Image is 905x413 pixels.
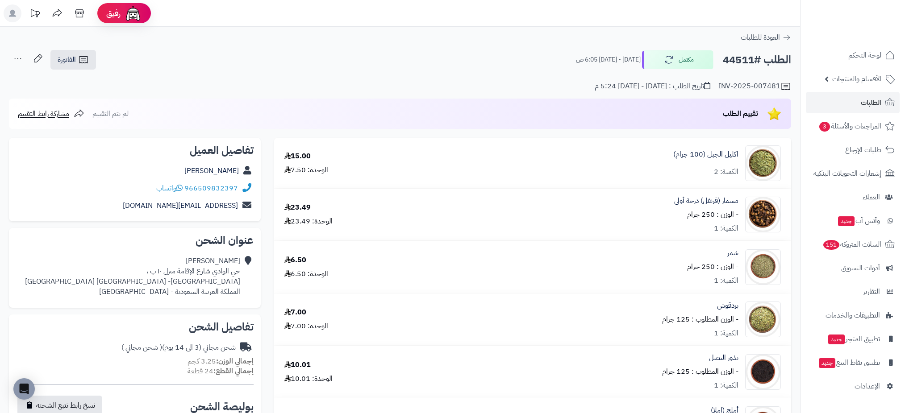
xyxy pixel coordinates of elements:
span: تقييم الطلب [723,108,758,119]
span: جديد [828,335,845,344]
div: 23.49 [284,202,311,213]
span: أدوات التسويق [841,262,880,274]
span: ( شحن مجاني ) [121,342,162,353]
small: 24 قطعة [188,366,254,376]
div: 6.50 [284,255,306,265]
span: وآتس آب [837,215,880,227]
a: التطبيقات والخدمات [806,305,900,326]
span: طلبات الإرجاع [845,144,881,156]
span: تطبيق نقاط البيع [818,356,880,369]
span: الطلبات [861,96,881,109]
strong: إجمالي القطع: [213,366,254,376]
small: - الوزن : 250 جرام [687,209,738,220]
span: العودة للطلبات [741,32,780,43]
h2: الطلب #44511 [723,51,791,69]
small: - الوزن المطلوب : 125 جرام [662,366,738,377]
a: الفاتورة [50,50,96,70]
div: 15.00 [284,151,311,161]
div: الكمية: 1 [714,276,738,286]
span: العملاء [863,191,880,203]
a: [PERSON_NAME] [184,165,239,176]
span: الإعدادات [855,380,880,392]
img: _%D9%82%D8%B1%D9%86%D9%82%D9%84-90x90.jpg [746,197,780,232]
small: [DATE] - [DATE] 6:05 ص [576,55,641,64]
span: المراجعات والأسئلة [818,120,881,132]
a: تطبيق المتجرجديد [806,328,900,350]
div: Open Intercom Messenger [13,378,35,400]
a: العودة للطلبات [741,32,791,43]
strong: إجمالي الوزن: [216,356,254,367]
div: شحن مجاني (3 الى 14 يوم) [121,343,236,353]
a: [EMAIL_ADDRESS][DOMAIN_NAME] [123,200,238,211]
a: المراجعات والأسئلة3 [806,116,900,137]
a: بذور البصل [709,353,738,363]
a: تحديثات المنصة [24,4,46,25]
div: 10.01 [284,360,311,370]
a: واتساب [156,183,183,194]
div: الوحدة: 23.49 [284,216,333,227]
div: الكمية: 1 [714,223,738,234]
a: السلات المتروكة151 [806,234,900,255]
a: مشاركة رابط التقييم [18,108,84,119]
span: إشعارات التحويلات البنكية [813,167,881,180]
button: مكتمل [642,50,713,69]
small: - الوزن : 250 جرام [687,261,738,272]
a: لوحة التحكم [806,45,900,66]
div: الكمية: 2 [714,167,738,177]
span: 3 [819,122,830,132]
small: - الوزن المطلوب : 125 جرام [662,314,738,325]
a: التقارير [806,281,900,302]
a: طلبات الإرجاع [806,139,900,161]
div: تاريخ الطلب : [DATE] - [DATE] 5:24 م [595,81,710,91]
span: السلات المتروكة [822,238,881,251]
a: إشعارات التحويلات البنكية [806,163,900,184]
div: 7.00 [284,307,306,318]
img: 1628195064-Marjoram-90x90.jpg [746,301,780,337]
div: الكمية: 1 [714,328,738,339]
a: مسمار (قرنفل) درجة أولى [674,196,738,206]
h2: تفاصيل الشحن [16,322,254,332]
span: الفاتورة [58,54,76,65]
a: 966509832397 [184,183,238,194]
a: اكليل الجبل (100 جرام) [673,149,738,160]
span: مشاركة رابط التقييم [18,108,69,119]
div: الوحدة: 7.50 [284,165,328,175]
div: الوحدة: 10.01 [284,374,333,384]
a: تطبيق نقاط البيعجديد [806,352,900,373]
img: ai-face.png [124,4,142,22]
a: شمر [727,248,738,258]
a: أدوات التسويق [806,257,900,279]
a: العملاء [806,186,900,208]
small: 3.25 كجم [188,356,254,367]
a: وآتس آبجديد [806,210,900,231]
img: 1677335760-Onion%20Seeds-90x90.jpg [746,354,780,390]
a: الطلبات [806,92,900,113]
img: logo-2.png [844,21,897,40]
div: الكمية: 1 [714,380,738,391]
div: الوحدة: 6.50 [284,269,328,279]
span: جديد [819,358,835,368]
div: الوحدة: 7.00 [284,321,328,331]
a: بردقوش [717,301,738,311]
span: الأقسام والمنتجات [832,73,881,85]
img: 1628193890-Fennel-90x90.jpg [746,249,780,285]
span: التقارير [863,285,880,298]
span: لم يتم التقييم [92,108,129,119]
span: تطبيق المتجر [827,333,880,345]
img: %20%D8%A7%D9%84%D8%AC%D8%A8%D9%84-90x90.jpg [746,145,780,181]
span: التطبيقات والخدمات [826,309,880,322]
span: جديد [838,216,855,226]
div: [PERSON_NAME] حي الوادي شارع الإقامة منزل ١٠ ب ، [GEOGRAPHIC_DATA]- [GEOGRAPHIC_DATA] [GEOGRAPHIC... [25,256,240,297]
h2: عنوان الشحن [16,235,254,246]
span: نسخ رابط تتبع الشحنة [36,400,95,411]
div: INV-2025-007481 [718,81,791,92]
span: لوحة التحكم [848,49,881,62]
h2: تفاصيل العميل [16,145,254,156]
span: رفيق [106,8,121,19]
a: الإعدادات [806,376,900,397]
span: 151 [823,240,840,250]
h2: بوليصة الشحن [190,401,254,412]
